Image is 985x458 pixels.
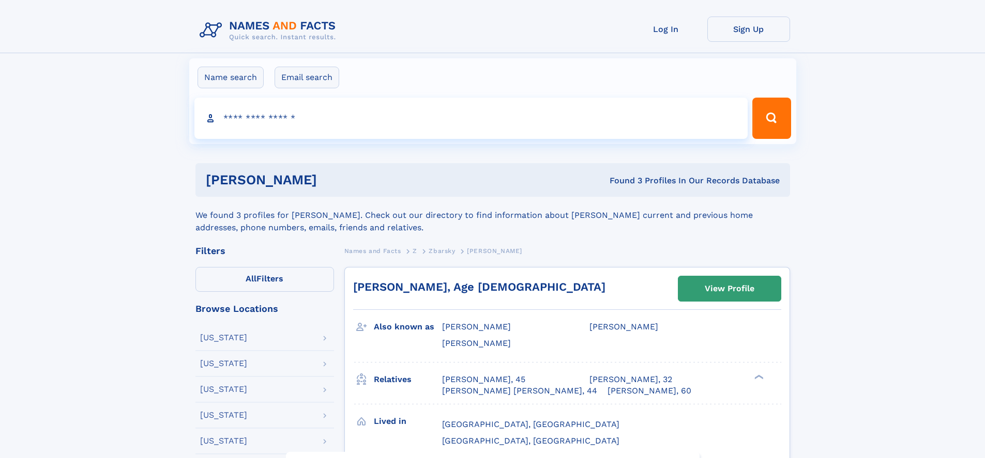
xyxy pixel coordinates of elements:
[589,322,658,331] span: [PERSON_NAME]
[429,247,455,255] span: Zbarsky
[206,173,463,186] h1: [PERSON_NAME]
[442,322,511,331] span: [PERSON_NAME]
[353,280,605,293] a: [PERSON_NAME], Age [DEMOGRAPHIC_DATA]
[442,419,619,429] span: [GEOGRAPHIC_DATA], [GEOGRAPHIC_DATA]
[707,17,790,42] a: Sign Up
[198,67,264,88] label: Name search
[275,67,339,88] label: Email search
[442,385,597,397] a: [PERSON_NAME] [PERSON_NAME], 44
[752,373,764,380] div: ❯
[200,385,247,393] div: [US_STATE]
[705,277,754,301] div: View Profile
[413,247,417,255] span: Z
[608,385,691,397] a: [PERSON_NAME], 60
[625,17,707,42] a: Log In
[200,411,247,419] div: [US_STATE]
[374,318,442,336] h3: Also known as
[463,175,780,186] div: Found 3 Profiles In Our Records Database
[413,244,417,257] a: Z
[467,247,522,255] span: [PERSON_NAME]
[442,436,619,446] span: [GEOGRAPHIC_DATA], [GEOGRAPHIC_DATA]
[195,246,334,256] div: Filters
[374,371,442,388] h3: Relatives
[344,244,401,257] a: Names and Facts
[752,98,791,139] button: Search Button
[194,98,748,139] input: search input
[442,338,511,348] span: [PERSON_NAME]
[589,374,672,385] a: [PERSON_NAME], 32
[200,359,247,368] div: [US_STATE]
[200,437,247,445] div: [US_STATE]
[195,197,790,234] div: We found 3 profiles for [PERSON_NAME]. Check out our directory to find information about [PERSON_...
[429,244,455,257] a: Zbarsky
[442,374,525,385] a: [PERSON_NAME], 45
[195,304,334,313] div: Browse Locations
[246,274,256,283] span: All
[374,413,442,430] h3: Lived in
[195,17,344,44] img: Logo Names and Facts
[200,334,247,342] div: [US_STATE]
[678,276,781,301] a: View Profile
[195,267,334,292] label: Filters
